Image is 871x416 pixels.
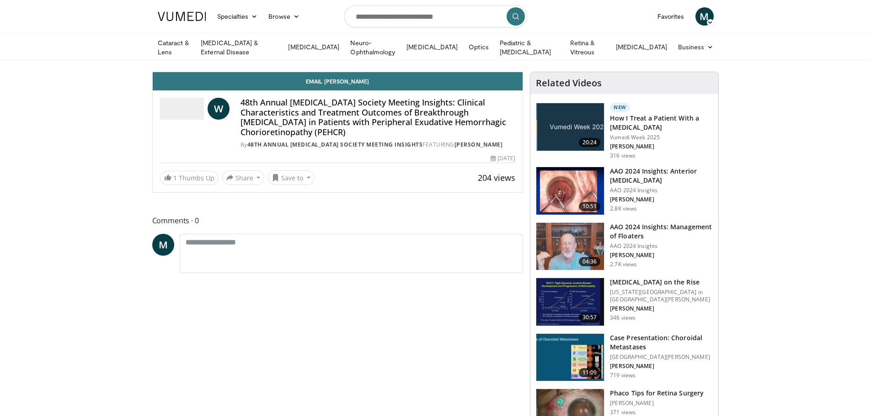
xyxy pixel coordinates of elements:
p: New [610,103,630,112]
img: 8e655e61-78ac-4b3e-a4e7-f43113671c25.150x105_q85_crop-smart_upscale.jpg [536,223,604,270]
a: 48th Annual [MEDICAL_DATA] Society Meeting Insights [247,141,423,148]
p: [PERSON_NAME] [610,252,713,259]
h3: [MEDICAL_DATA] on the Rise [610,278,713,287]
h3: AAO 2024 Insights: Management of Floaters [610,222,713,241]
button: Save to [268,170,315,185]
a: [MEDICAL_DATA] [401,38,463,56]
p: 346 views [610,314,636,321]
h3: How I Treat a Patient With a [MEDICAL_DATA] [610,114,713,132]
span: 04:36 [579,257,601,266]
a: [MEDICAL_DATA] [610,38,673,56]
a: Specialties [212,7,263,26]
a: [PERSON_NAME] [454,141,503,148]
p: [PERSON_NAME] [610,305,713,312]
img: 02d29458-18ce-4e7f-be78-7423ab9bdffd.jpg.150x105_q85_crop-smart_upscale.jpg [536,103,604,151]
a: Neuro-Ophthalmology [345,38,401,57]
img: VuMedi Logo [158,12,206,21]
a: Browse [263,7,305,26]
p: [GEOGRAPHIC_DATA][PERSON_NAME] [610,353,713,361]
a: Cataract & Lens [152,38,196,57]
img: 4ce8c11a-29c2-4c44-a801-4e6d49003971.150x105_q85_crop-smart_upscale.jpg [536,278,604,326]
span: 204 views [478,172,515,183]
p: [PERSON_NAME] [610,363,713,370]
a: Retina & Vitreous [565,38,610,57]
div: [DATE] [491,154,515,163]
img: 9cedd946-ce28-4f52-ae10-6f6d7f6f31c7.150x105_q85_crop-smart_upscale.jpg [536,334,604,381]
button: Share [222,170,265,185]
a: Pediatric & [MEDICAL_DATA] [494,38,565,57]
p: 2.7K views [610,261,637,268]
a: M [152,234,174,256]
span: 1 [173,174,177,182]
a: [MEDICAL_DATA] [283,38,345,56]
a: Business [673,38,719,56]
p: [PERSON_NAME] [610,143,713,150]
img: 48th Annual Macula Society Meeting Insights [160,98,204,120]
h4: 48th Annual [MEDICAL_DATA] Society Meeting Insights: Clinical Characteristics and Treatment Outco... [240,98,516,137]
a: Favorites [652,7,690,26]
span: 10:51 [579,202,601,211]
h3: Phaco Tips for Retina Surgery [610,389,704,398]
span: 20:24 [579,138,601,147]
p: 316 views [610,152,636,159]
p: [US_STATE][GEOGRAPHIC_DATA] in [GEOGRAPHIC_DATA][PERSON_NAME] [610,289,713,303]
a: 1 Thumbs Up [160,171,219,185]
p: AAO 2024 Insights [610,187,713,194]
img: fd942f01-32bb-45af-b226-b96b538a46e6.150x105_q85_crop-smart_upscale.jpg [536,167,604,215]
a: 30:57 [MEDICAL_DATA] on the Rise [US_STATE][GEOGRAPHIC_DATA] in [GEOGRAPHIC_DATA][PERSON_NAME] [P... [536,278,713,326]
h3: Case Presentation: Choroidal Metastases [610,333,713,352]
p: 371 views [610,409,636,416]
h4: Related Videos [536,78,602,89]
div: By FEATURING [240,141,516,149]
a: Optics [463,38,494,56]
a: W [208,98,230,120]
a: 20:24 New How I Treat a Patient With a [MEDICAL_DATA] Vumedi Week 2025 [PERSON_NAME] 316 views [536,103,713,159]
h3: AAO 2024 Insights: Anterior [MEDICAL_DATA] [610,167,713,185]
a: 04:36 AAO 2024 Insights: Management of Floaters AAO 2024 Insights [PERSON_NAME] 2.7K views [536,222,713,271]
p: AAO 2024 Insights [610,242,713,250]
a: M [695,7,714,26]
span: 30:57 [579,313,601,322]
input: Search topics, interventions [344,5,527,27]
span: Comments 0 [152,215,524,226]
a: 11:09 Case Presentation: Choroidal Metastases [GEOGRAPHIC_DATA][PERSON_NAME] [PERSON_NAME] 719 views [536,333,713,382]
p: Vumedi Week 2025 [610,134,713,141]
a: 10:51 AAO 2024 Insights: Anterior [MEDICAL_DATA] AAO 2024 Insights [PERSON_NAME] 2.8K views [536,167,713,215]
p: 719 views [610,372,636,379]
a: [MEDICAL_DATA] & External Disease [195,38,283,57]
p: [PERSON_NAME] [610,196,713,203]
span: 11:09 [579,368,601,377]
a: Email [PERSON_NAME] [153,72,523,90]
p: [PERSON_NAME] [610,400,704,407]
p: 2.8K views [610,205,637,212]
